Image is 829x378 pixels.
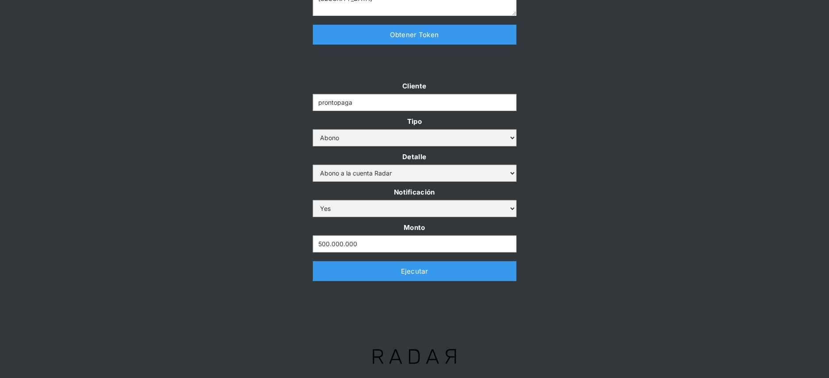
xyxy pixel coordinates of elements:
label: Monto [313,221,517,233]
label: Detalle [313,151,517,163]
label: Tipo [313,115,517,127]
form: Form [313,80,517,252]
input: Example Text [313,94,517,111]
a: Ejecutar [313,261,517,281]
label: Notificación [313,186,517,198]
input: Monto [313,236,517,252]
label: Cliente [313,80,517,92]
a: Obtener Token [313,25,517,45]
